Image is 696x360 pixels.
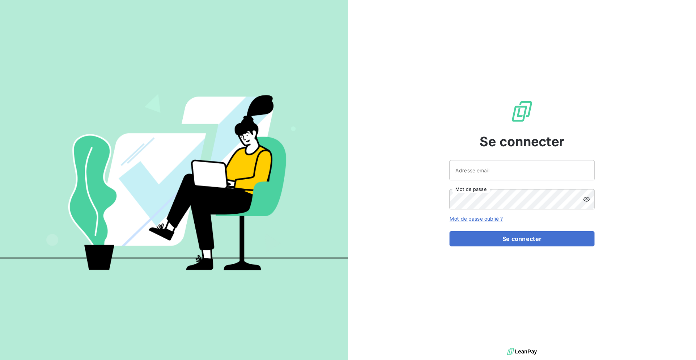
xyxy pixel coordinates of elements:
button: Se connecter [449,231,594,246]
input: placeholder [449,160,594,180]
img: logo [507,346,537,357]
a: Mot de passe oublié ? [449,216,503,222]
img: Logo LeanPay [510,100,534,123]
span: Se connecter [480,132,564,151]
